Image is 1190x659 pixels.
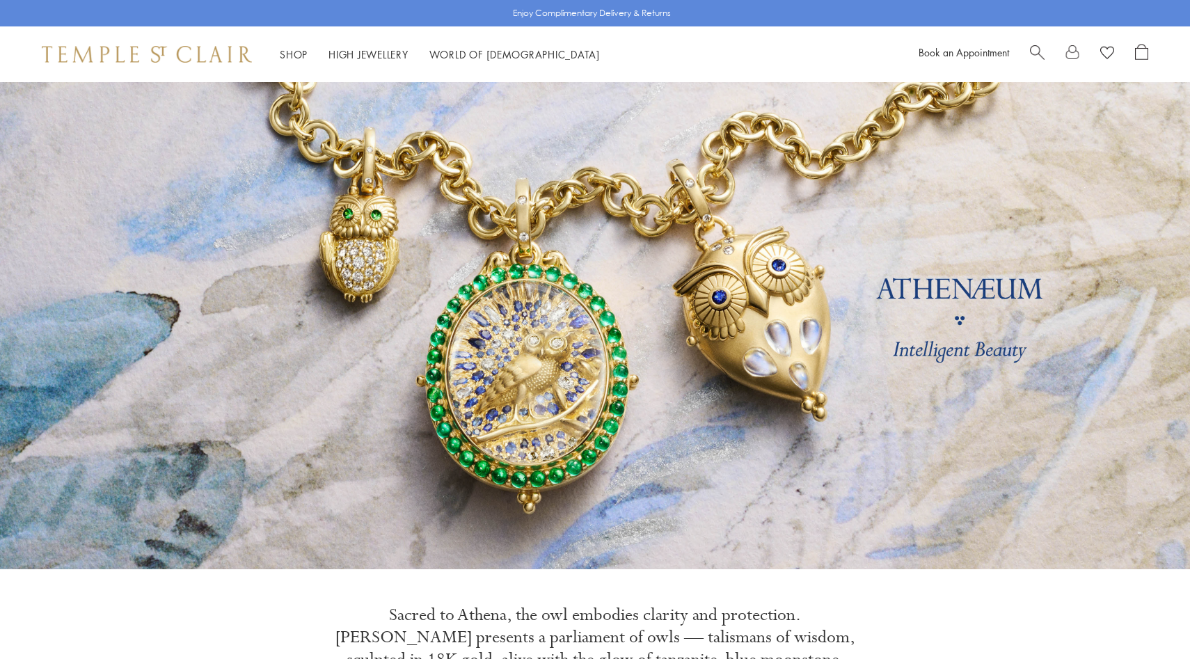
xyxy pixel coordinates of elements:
[280,46,600,63] nav: Main navigation
[1120,594,1176,645] iframe: Gorgias live chat messenger
[429,47,600,61] a: World of [DEMOGRAPHIC_DATA]World of [DEMOGRAPHIC_DATA]
[42,46,252,63] img: Temple St. Clair
[1100,44,1114,65] a: View Wishlist
[328,47,408,61] a: High JewelleryHigh Jewellery
[919,45,1009,59] a: Book an Appointment
[513,6,671,20] p: Enjoy Complimentary Delivery & Returns
[280,47,308,61] a: ShopShop
[1030,44,1045,65] a: Search
[1135,44,1148,65] a: Open Shopping Bag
